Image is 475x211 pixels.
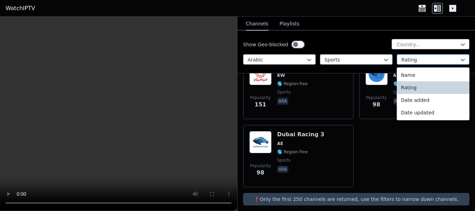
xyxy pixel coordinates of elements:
[249,63,272,85] img: KTV Sport Plus
[250,95,271,100] span: Popularity
[365,63,388,85] img: Dubai Racing
[277,89,290,95] span: sports
[277,131,324,138] h6: Dubai Racing 3
[280,17,299,31] button: Playlists
[257,169,264,177] span: 98
[249,131,272,153] img: Dubai Racing 3
[393,81,424,87] span: 🌎 Region-free
[393,98,404,105] p: ara
[397,106,469,119] div: Date updated
[6,4,35,13] a: WatchIPTV
[255,100,266,109] span: 151
[246,17,268,31] button: Channels
[397,94,469,106] div: Date added
[243,41,288,48] label: Show Geo-blocked
[393,73,399,78] span: AE
[250,163,271,169] span: Popularity
[277,73,285,78] span: KW
[397,81,469,94] div: Rating
[397,69,469,81] div: Name
[366,95,387,100] span: Popularity
[277,98,288,105] p: ara
[393,89,406,95] span: sports
[277,141,283,146] span: AE
[277,81,308,87] span: 🌎 Region-free
[372,100,380,109] span: 98
[277,149,308,155] span: 🌎 Region-free
[277,166,288,173] p: ara
[277,157,290,163] span: sports
[246,196,467,203] p: ❗️Only the first 250 channels are returned, use the filters to narrow down channels.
